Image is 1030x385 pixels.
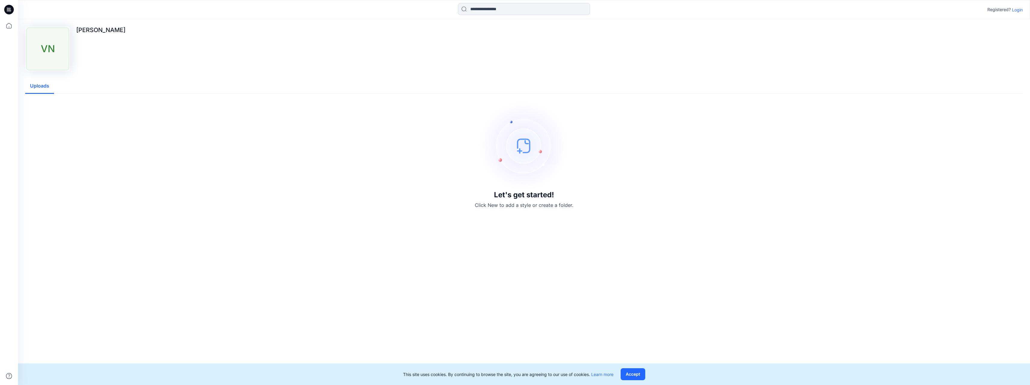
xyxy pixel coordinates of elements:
[591,372,613,377] a: Learn more
[621,368,645,380] button: Accept
[1012,7,1023,13] p: Login
[479,101,569,191] img: empty-state-image.svg
[987,6,1011,13] p: Registered?
[475,201,573,209] p: Click New to add a style or create a folder.
[76,26,125,34] p: [PERSON_NAME]
[25,79,54,94] button: Uploads
[26,28,69,70] div: VN
[403,371,613,378] p: This site uses cookies. By continuing to browse the site, you are agreeing to our use of cookies.
[494,191,554,199] h3: Let's get started!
